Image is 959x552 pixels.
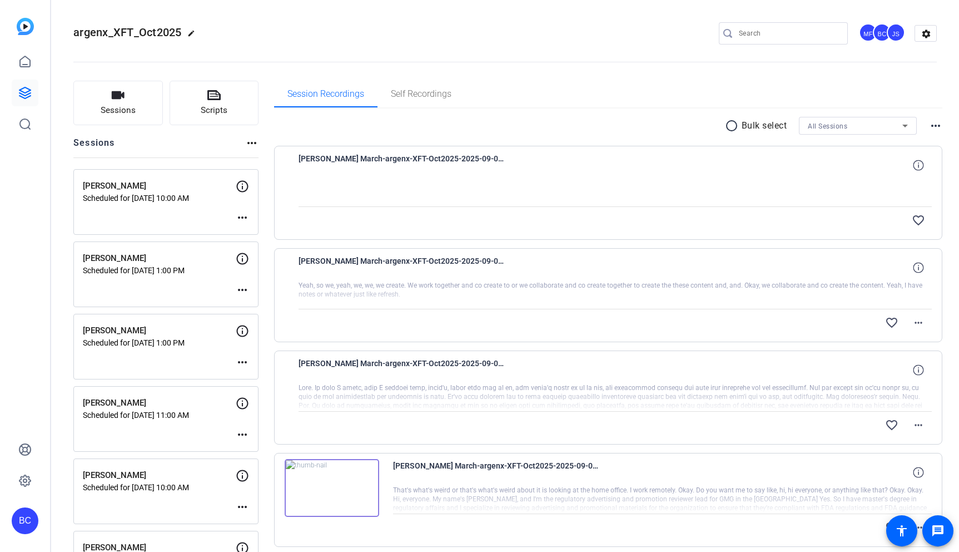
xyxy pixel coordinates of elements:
[859,23,878,43] ngx-avatar: Mandy Fernandez
[912,214,925,227] mat-icon: favorite_border
[83,469,236,482] p: [PERSON_NAME]
[73,26,182,39] span: argenx_XFT_Oct2025
[101,104,136,117] span: Sessions
[895,524,908,538] mat-icon: accessibility
[73,136,115,157] h2: Sessions
[299,254,504,281] span: [PERSON_NAME] March-argenx-XFT-Oct2025-2025-09-05-16-23-08-411-0
[83,252,236,265] p: [PERSON_NAME]
[236,283,249,297] mat-icon: more_horiz
[885,521,898,534] mat-icon: favorite_border
[912,521,925,534] mat-icon: more_horiz
[201,104,227,117] span: Scripts
[912,418,925,432] mat-icon: more_horiz
[236,211,249,224] mat-icon: more_horiz
[391,90,451,98] span: Self Recordings
[83,180,236,193] p: [PERSON_NAME]
[742,119,787,132] p: Bulk select
[83,483,236,492] p: Scheduled for [DATE] 10:00 AM
[83,266,236,275] p: Scheduled for [DATE] 1:00 PM
[393,459,599,486] span: [PERSON_NAME] March-argenx-XFT-Oct2025-2025-09-05-16-16-19-842-0
[873,23,891,42] div: BC
[17,18,34,35] img: blue-gradient.svg
[187,29,201,43] mat-icon: edit
[170,81,259,125] button: Scripts
[299,357,504,383] span: [PERSON_NAME] March-argenx-XFT-Oct2025-2025-09-05-16-19-04-407-0
[915,26,937,42] mat-icon: settings
[912,316,925,329] mat-icon: more_horiz
[287,90,364,98] span: Session Recordings
[83,324,236,337] p: [PERSON_NAME]
[299,152,504,179] span: [PERSON_NAME] March-argenx-XFT-Oct2025-2025-09-05-16-24-32-435-0
[236,356,249,369] mat-icon: more_horiz
[931,524,945,538] mat-icon: message
[236,500,249,514] mat-icon: more_horiz
[83,397,236,410] p: [PERSON_NAME]
[285,459,379,517] img: thumb-nail
[236,428,249,441] mat-icon: more_horiz
[245,136,259,150] mat-icon: more_horiz
[887,23,906,43] ngx-avatar: Judy Spier
[887,23,905,42] div: JS
[73,81,163,125] button: Sessions
[725,119,742,132] mat-icon: radio_button_unchecked
[929,119,942,132] mat-icon: more_horiz
[859,23,877,42] div: MF
[739,27,839,40] input: Search
[873,23,892,43] ngx-avatar: Brian Curp
[885,316,898,329] mat-icon: favorite_border
[808,122,847,130] span: All Sessions
[12,507,38,534] div: BC
[83,411,236,420] p: Scheduled for [DATE] 11:00 AM
[885,418,898,432] mat-icon: favorite_border
[83,338,236,347] p: Scheduled for [DATE] 1:00 PM
[83,194,236,203] p: Scheduled for [DATE] 10:00 AM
